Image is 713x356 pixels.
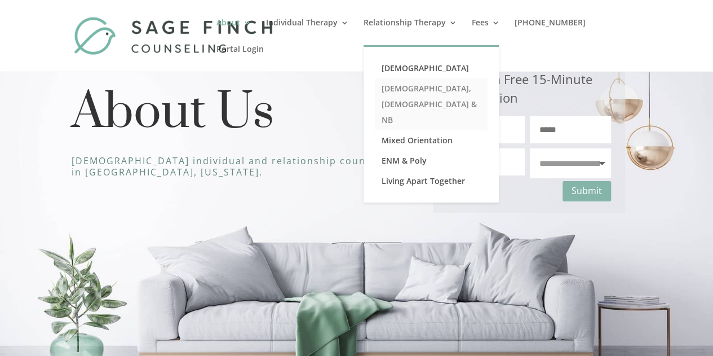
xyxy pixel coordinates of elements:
[375,171,488,191] a: Living Apart Together
[515,19,586,45] a: [PHONE_NUMBER]
[72,87,401,143] h1: About Us
[375,78,488,130] a: [DEMOGRAPHIC_DATA], [DEMOGRAPHIC_DATA] & NB
[72,155,401,184] h3: [DEMOGRAPHIC_DATA] individual and relationship counseling in [GEOGRAPHIC_DATA], [US_STATE].
[444,70,611,116] h3: Request a Free 15-Minute Consultation
[364,19,457,45] a: Relationship Therapy
[375,130,488,151] a: Mixed Orientation
[375,58,488,78] a: [DEMOGRAPHIC_DATA]
[74,16,277,55] img: Sage Finch Counseling | LGBTQ+ Therapy in Plano
[216,19,251,45] a: About
[375,151,488,171] a: ENM & Poly
[216,45,264,72] a: Portal Login
[472,19,500,45] a: Fees
[266,19,349,45] a: Individual Therapy
[563,181,611,202] button: Submit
